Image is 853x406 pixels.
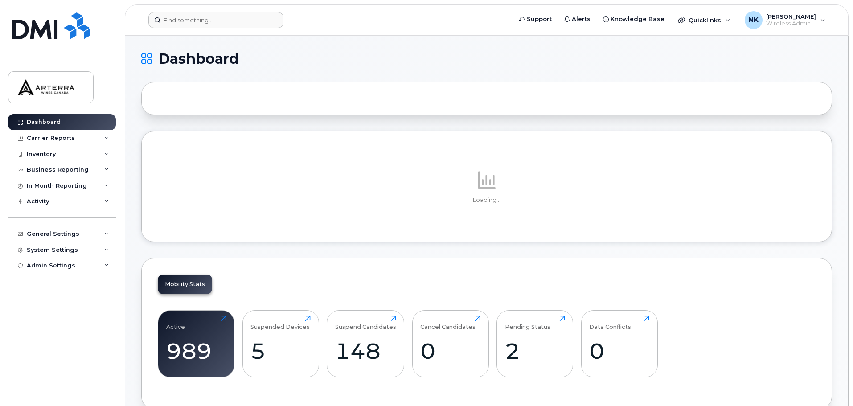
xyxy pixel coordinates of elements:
a: Data Conflicts0 [589,316,649,373]
div: Cancel Candidates [420,316,476,330]
div: 2 [505,338,565,364]
div: Active [166,316,185,330]
div: Data Conflicts [589,316,631,330]
a: Cancel Candidates0 [420,316,480,373]
div: 148 [335,338,396,364]
div: 0 [589,338,649,364]
div: 5 [250,338,311,364]
a: Active989 [166,316,226,373]
a: Suspended Devices5 [250,316,311,373]
a: Suspend Candidates148 [335,316,396,373]
div: 0 [420,338,480,364]
div: Suspended Devices [250,316,310,330]
div: 989 [166,338,226,364]
div: Pending Status [505,316,550,330]
p: Loading... [158,196,816,204]
div: Suspend Candidates [335,316,396,330]
a: Pending Status2 [505,316,565,373]
span: Dashboard [158,52,239,66]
